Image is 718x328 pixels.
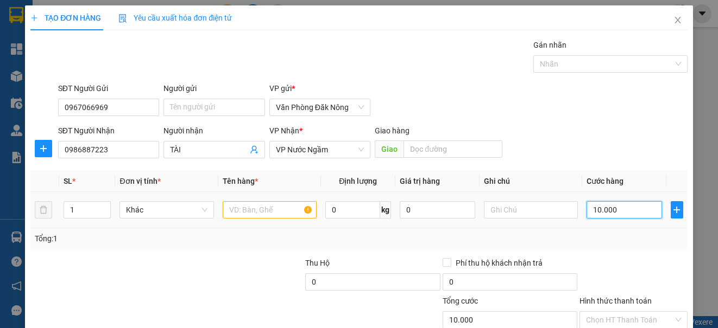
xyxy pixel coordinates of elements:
div: Người gửi [163,82,264,94]
span: Giá trị hàng [400,177,440,185]
input: 0 [400,201,475,218]
div: Tổng: 1 [35,233,278,245]
span: Định lượng [339,177,377,185]
img: icon [118,14,127,23]
input: Dọc đường [404,140,502,158]
button: plus [671,201,683,218]
div: SĐT Người Gửi [58,82,159,94]
div: VP gửi [269,82,370,94]
span: Giao hàng [375,126,410,135]
span: Giao [375,140,404,158]
span: Đơn vị tính [119,177,160,185]
img: logo.jpg [6,16,38,70]
span: close [673,16,682,24]
button: delete [35,201,52,218]
span: Cước hàng [587,177,623,185]
span: Tổng cước [443,297,478,305]
b: [DOMAIN_NAME] [144,9,262,27]
span: Phí thu hộ khách nhận trả [451,257,547,269]
span: plus [35,144,52,153]
span: Tên hàng [223,177,258,185]
h2: VP Nhận: VP Nước Ngầm [57,78,262,146]
span: plus [671,205,683,214]
span: SL [64,177,72,185]
span: Văn Phòng Đăk Nông [276,99,364,115]
b: Nhà xe Thiên Trung [43,9,98,74]
div: SĐT Người Nhận [58,125,159,137]
span: VP Nước Ngầm [276,142,364,158]
span: VP Nhận [269,126,299,135]
span: Thu Hộ [305,259,330,267]
span: kg [380,201,391,218]
label: Gán nhãn [533,41,566,49]
span: Khác [126,202,207,218]
span: user-add [250,145,259,154]
div: Người nhận [163,125,264,137]
h2: 78658JUH [6,78,87,95]
input: VD: Bàn, Ghế [223,201,317,218]
label: Hình thức thanh toán [580,297,652,305]
button: plus [35,140,52,157]
button: Close [663,5,693,36]
input: Ghi Chú [484,201,578,218]
th: Ghi chú [480,171,582,192]
span: Yêu cầu xuất hóa đơn điện tử [118,14,232,22]
span: plus [30,14,38,22]
span: TẠO ĐƠN HÀNG [30,14,101,22]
